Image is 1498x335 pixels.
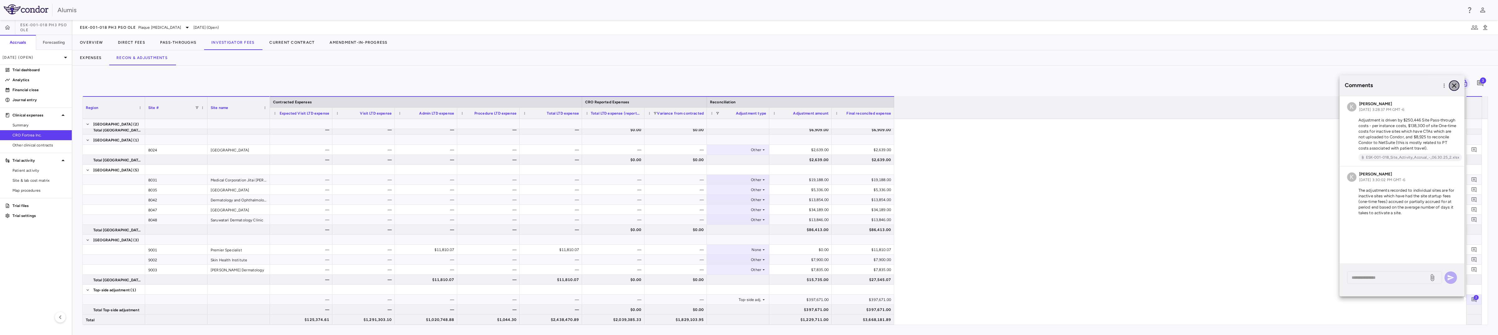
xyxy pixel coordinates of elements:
[4,4,48,14] img: logo-full-SnFGN8VE.png
[775,175,829,185] div: $19,188.00
[338,305,392,315] div: —
[1470,145,1478,154] button: Add comment
[1471,177,1477,183] svg: Add comment
[775,295,829,305] div: $397,671.00
[650,205,704,215] div: —
[525,225,579,235] div: —
[145,205,208,214] div: 8047
[133,119,139,129] span: (2)
[1347,172,1357,182] div: K
[338,255,392,265] div: —
[338,315,392,325] div: $1,291,303.10
[588,305,641,315] div: $0.00
[463,185,516,195] div: —
[208,145,270,155] div: [GEOGRAPHIC_DATA]
[837,225,891,235] div: $86,413.00
[775,265,829,275] div: $7,835.00
[12,67,67,73] p: Trial dashboard
[1471,147,1477,153] svg: Add comment
[93,305,140,315] span: Total Top-side adjustment
[463,225,516,235] div: —
[1471,247,1477,253] svg: Add comment
[338,145,392,155] div: —
[276,195,329,205] div: —
[463,155,516,165] div: —
[130,285,136,295] span: (1)
[650,305,704,315] div: $0.00
[525,315,579,325] div: $2,438,470.89
[588,155,641,165] div: $0.00
[525,215,579,225] div: —
[650,225,704,235] div: $0.00
[400,125,454,135] div: —
[1471,267,1477,273] svg: Add comment
[463,205,516,215] div: —
[338,265,392,275] div: —
[1345,81,1440,90] h6: Comments
[588,195,641,205] div: —
[276,305,329,315] div: —
[93,155,141,165] span: Total [GEOGRAPHIC_DATA]
[419,111,454,116] span: Admin LTD expense
[463,125,516,135] div: —
[775,225,829,235] div: $86,413.00
[650,185,704,195] div: —
[276,205,329,215] div: —
[208,215,270,224] div: Saruwatari Dermatology Clinic
[525,155,579,165] div: —
[145,145,208,155] div: 8024
[276,225,329,235] div: —
[775,315,829,325] div: $1,229,711.00
[837,145,891,155] div: $2,639.00
[400,215,454,225] div: —
[93,165,133,175] span: [GEOGRAPHIC_DATA]
[463,175,516,185] div: —
[837,305,891,315] div: $397,671.00
[837,265,891,275] div: $7,835.00
[775,245,829,255] div: $0.00
[525,265,579,275] div: —
[585,100,629,104] span: CRO Reported Expenses
[775,145,829,155] div: $2,639.00
[1347,188,1457,216] p: The adjustments recorded to individual sites are for inactive sites which have had the site start...
[145,215,208,224] div: 8048
[12,168,67,173] span: Patient activity
[712,265,761,275] div: Other
[86,106,98,110] span: Region
[1470,255,1478,264] button: Add comment
[208,245,270,254] div: Premier Specialist
[463,275,516,285] div: —
[463,245,516,255] div: —
[338,205,392,215] div: —
[276,265,329,275] div: —
[837,255,891,265] div: $7,900.00
[650,275,704,285] div: $0.00
[1470,195,1478,204] button: Add comment
[338,185,392,195] div: —
[400,205,454,215] div: —
[276,295,329,305] div: —
[837,175,891,185] div: $19,188.00
[650,265,704,275] div: —
[400,315,454,325] div: $1,020,748.88
[525,195,579,205] div: —
[525,305,579,315] div: —
[463,305,516,315] div: —
[208,185,270,195] div: [GEOGRAPHIC_DATA]
[837,295,891,305] div: $397,671.00
[588,185,641,195] div: —
[591,111,641,116] span: Total LTD expense (reported)
[1470,215,1478,224] button: Add comment
[276,255,329,265] div: —
[1471,217,1477,223] svg: Add comment
[837,275,891,285] div: $27,545.07
[588,275,641,285] div: $0.00
[525,255,579,265] div: —
[208,175,270,185] div: Medical Corporation Jitai [PERSON_NAME] Dermatology Clinic
[463,195,516,205] div: —
[400,145,454,155] div: —
[133,235,139,245] span: (3)
[57,5,1462,15] div: Alumis
[208,205,270,214] div: [GEOGRAPHIC_DATA]
[547,111,579,116] span: Total LTD expense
